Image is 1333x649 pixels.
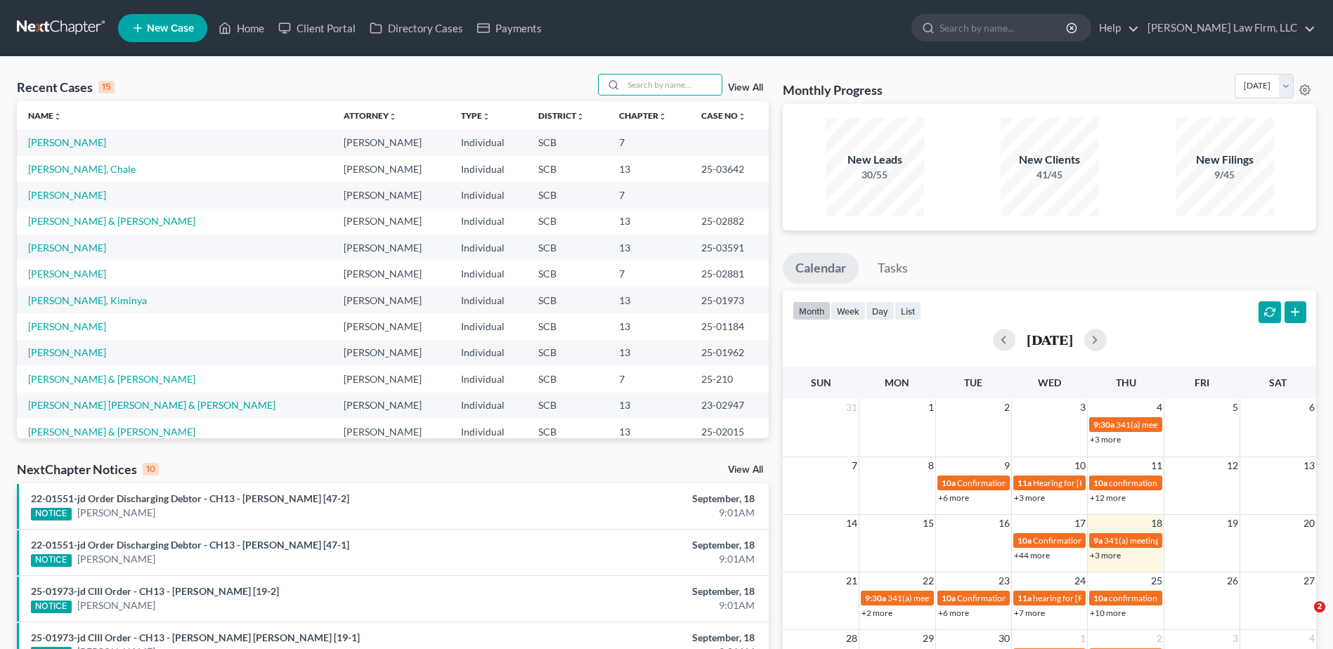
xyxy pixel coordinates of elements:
a: +2 more [861,608,892,618]
span: Confirmation Hearing for [PERSON_NAME] [1033,535,1194,546]
span: 9a [1093,535,1103,546]
span: 25 [1150,572,1164,589]
td: [PERSON_NAME] [332,287,450,313]
div: 9/45 [1176,168,1274,182]
span: 2 [1003,399,1011,416]
a: 22-01551-jd Order Discharging Debtor - CH13 - [PERSON_NAME] [47-2] [31,492,349,504]
a: [PERSON_NAME], Kiminya [28,294,147,306]
td: 25-01184 [690,313,769,339]
td: 13 [608,235,690,261]
td: [PERSON_NAME] [332,156,450,182]
td: Individual [450,393,527,419]
span: 15 [921,515,935,532]
span: Fri [1195,376,1209,388]
i: unfold_more [658,112,667,121]
span: 22 [921,572,935,589]
div: NOTICE [31,508,72,520]
span: 341(a) meeting for [PERSON_NAME] [1116,419,1251,430]
td: 25-01962 [690,340,769,366]
span: 10 [1073,457,1087,474]
button: day [866,301,895,320]
td: 13 [608,156,690,182]
span: 11 [1150,457,1164,474]
a: Districtunfold_more [538,110,585,121]
td: 13 [608,340,690,366]
span: 19 [1225,515,1240,532]
span: 10a [1093,593,1107,603]
td: [PERSON_NAME] [332,129,450,155]
div: September, 18 [523,492,755,506]
a: +3 more [1014,492,1045,503]
div: 9:01AM [523,506,755,520]
a: Attorneyunfold_more [344,110,397,121]
span: 3 [1231,630,1240,647]
span: confirmation hearing for [PERSON_NAME] [1109,478,1267,488]
span: 18 [1150,515,1164,532]
a: [PERSON_NAME] [77,598,155,612]
span: 2 [1155,630,1164,647]
span: Confirmation hearing for [PERSON_NAME] [957,478,1117,488]
a: +10 more [1090,608,1126,618]
span: 5 [1231,399,1240,416]
div: New Filings [1176,152,1274,168]
input: Search by name... [939,15,1068,41]
td: [PERSON_NAME] [332,209,450,235]
div: NextChapter Notices [17,461,159,478]
span: Sat [1269,376,1287,388]
a: Typeunfold_more [461,110,490,121]
span: 341(a) meeting for [PERSON_NAME] [1104,535,1240,546]
span: 9 [1003,457,1011,474]
span: Sun [811,376,831,388]
td: Individual [450,313,527,339]
div: New Clients [1001,152,1099,168]
a: Help [1092,15,1139,41]
td: [PERSON_NAME] [332,313,450,339]
span: 10a [1017,535,1032,546]
td: [PERSON_NAME] [332,393,450,419]
span: 7 [850,457,859,474]
a: +3 more [1090,434,1121,445]
td: Individual [450,261,527,287]
div: September, 18 [523,584,755,598]
i: unfold_more [482,112,490,121]
span: hearing for [PERSON_NAME] [1033,593,1141,603]
a: 25-01973-jd CIII Order - CH13 - [PERSON_NAME] [19-2] [31,585,279,597]
a: [PERSON_NAME] [28,136,106,148]
a: [PERSON_NAME] [77,552,155,566]
a: [PERSON_NAME] Law Firm, LLC [1140,15,1315,41]
td: Individual [450,156,527,182]
td: Individual [450,129,527,155]
span: 12 [1225,457,1240,474]
button: list [895,301,921,320]
span: 4 [1155,399,1164,416]
td: Individual [450,366,527,392]
i: unfold_more [53,112,62,121]
span: Tue [964,376,982,388]
span: 6 [1308,399,1316,416]
td: SCB [527,287,608,313]
span: confirmation hearing for [PERSON_NAME] [1109,593,1267,603]
td: Individual [450,287,527,313]
a: Case Nounfold_more [701,110,746,121]
td: 25-02882 [690,209,769,235]
span: Thu [1116,376,1136,388]
td: Individual [450,209,527,235]
a: [PERSON_NAME] [28,268,106,280]
a: Nameunfold_more [28,110,62,121]
span: 10a [942,593,956,603]
td: 13 [608,393,690,419]
td: 13 [608,419,690,445]
span: 20 [1302,515,1316,532]
td: 25-03591 [690,235,769,261]
td: [PERSON_NAME] [332,261,450,287]
a: [PERSON_NAME] & [PERSON_NAME] [28,215,195,227]
td: 13 [608,313,690,339]
a: [PERSON_NAME] & [PERSON_NAME] [28,426,195,438]
td: [PERSON_NAME] [332,182,450,208]
a: Calendar [783,253,859,284]
span: 8 [927,457,935,474]
span: 26 [1225,572,1240,589]
td: 25-02881 [690,261,769,287]
a: +44 more [1014,550,1050,560]
td: 25-210 [690,366,769,392]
